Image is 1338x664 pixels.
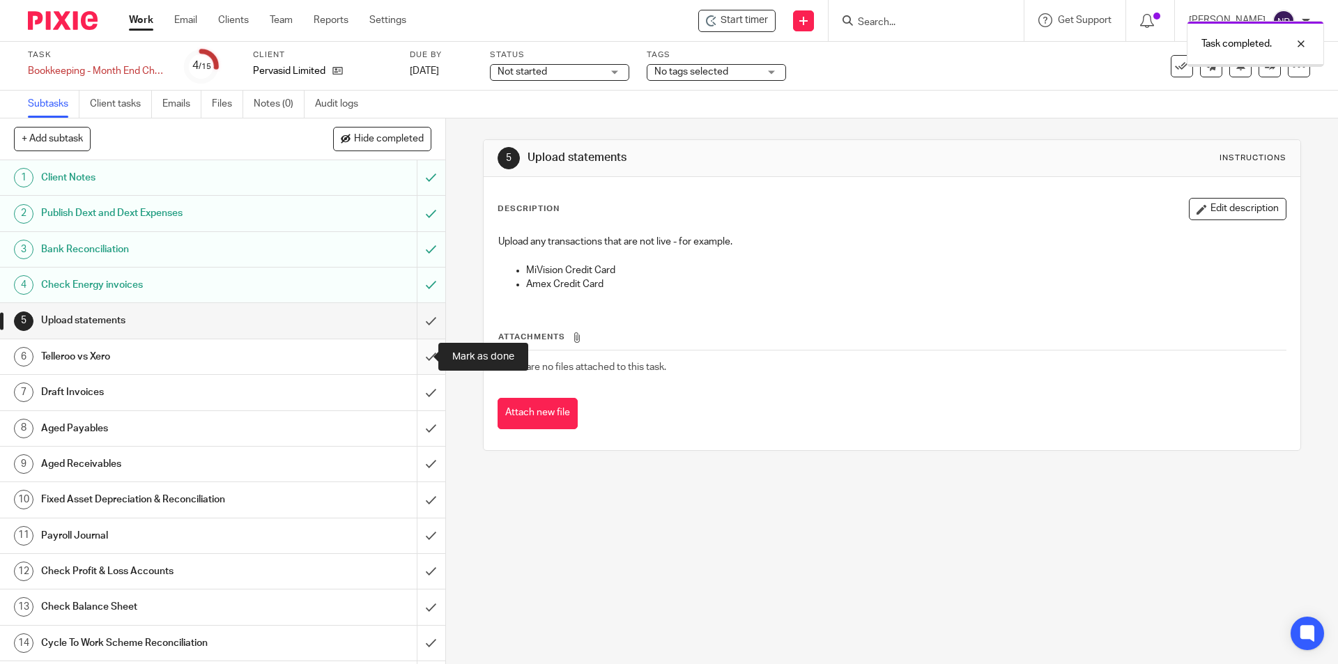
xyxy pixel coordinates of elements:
div: 1 [14,168,33,187]
div: 13 [14,597,33,617]
div: 8 [14,419,33,438]
span: Hide completed [354,134,424,145]
h1: Payroll Journal [41,525,282,546]
a: Settings [369,13,406,27]
a: Email [174,13,197,27]
h1: Check Energy invoices [41,275,282,295]
div: 14 [14,633,33,653]
label: Tags [647,49,786,61]
span: No tags selected [654,67,728,77]
a: Work [129,13,153,27]
button: + Add subtask [14,127,91,150]
h1: Upload statements [528,150,922,165]
p: Task completed. [1201,37,1272,51]
div: 5 [498,147,520,169]
p: Upload any transactions that are not live - for example. [498,235,1285,249]
div: 2 [14,204,33,224]
div: 4 [192,58,211,74]
h1: Draft Invoices [41,382,282,403]
a: Client tasks [90,91,152,118]
span: Attachments [498,333,565,341]
div: 11 [14,526,33,546]
label: Task [28,49,167,61]
h1: Cycle To Work Scheme Reconciliation [41,633,282,654]
img: Pixie [28,11,98,30]
span: Not started [498,67,547,77]
div: 6 [14,347,33,366]
a: Audit logs [315,91,369,118]
div: Pervasid Limited - Bookkeeping - Month End Checks [698,10,776,32]
a: Files [212,91,243,118]
a: Emails [162,91,201,118]
h1: Publish Dext and Dext Expenses [41,203,282,224]
div: 12 [14,562,33,581]
span: There are no files attached to this task. [498,362,666,372]
a: Clients [218,13,249,27]
div: Instructions [1220,153,1286,164]
h1: Telleroo vs Xero [41,346,282,367]
button: Hide completed [333,127,431,150]
a: Team [270,13,293,27]
h1: Upload statements [41,310,282,331]
h1: Fixed Asset Depreciation & Reconciliation [41,489,282,510]
p: Pervasid Limited [253,64,325,78]
div: 3 [14,240,33,259]
button: Attach new file [498,398,578,429]
a: Reports [314,13,348,27]
h1: Bank Reconciliation [41,239,282,260]
div: 5 [14,311,33,331]
small: /15 [199,63,211,70]
label: Status [490,49,629,61]
img: svg%3E [1272,10,1295,32]
h1: Aged Receivables [41,454,282,474]
div: 9 [14,454,33,474]
p: Amex Credit Card [526,277,1285,291]
span: [DATE] [410,66,439,76]
h1: Check Balance Sheet [41,596,282,617]
div: 7 [14,383,33,402]
p: Description [498,203,560,215]
label: Due by [410,49,472,61]
button: Edit description [1189,198,1286,220]
div: 4 [14,275,33,295]
div: 10 [14,490,33,509]
div: Bookkeeping - Month End Checks [28,64,167,78]
h1: Client Notes [41,167,282,188]
a: Subtasks [28,91,79,118]
label: Client [253,49,392,61]
h1: Check Profit & Loss Accounts [41,561,282,582]
a: Notes (0) [254,91,305,118]
p: MiVision Credit Card [526,263,1285,277]
h1: Aged Payables [41,418,282,439]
